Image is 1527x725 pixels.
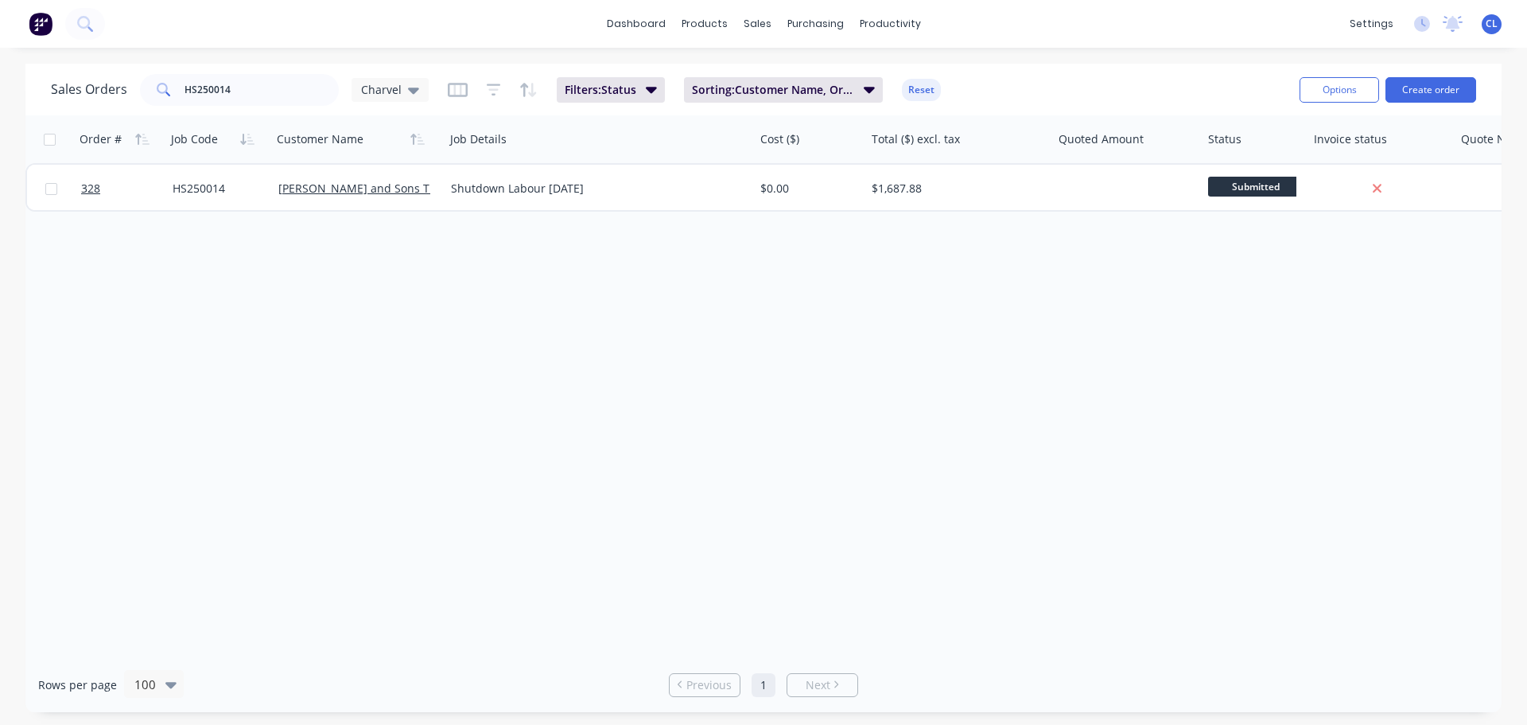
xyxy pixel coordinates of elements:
[1342,12,1401,36] div: settings
[38,677,117,693] span: Rows per page
[662,673,865,697] ul: Pagination
[692,82,854,98] span: Sorting: Customer Name, Order #, Job Code
[361,81,402,98] span: Charvel
[806,677,830,693] span: Next
[1473,671,1511,709] iframe: Intercom live chat
[451,181,732,197] div: Shutdown Labour [DATE]
[670,677,740,693] a: Previous page
[80,131,122,147] div: Order #
[760,131,799,147] div: Cost ($)
[736,12,779,36] div: sales
[599,12,674,36] a: dashboard
[81,181,100,197] span: 328
[872,181,1037,197] div: $1,687.88
[852,12,929,36] div: productivity
[787,677,857,693] a: Next page
[872,131,960,147] div: Total ($) excl. tax
[1300,77,1379,103] button: Options
[686,677,732,693] span: Previous
[1208,177,1304,197] span: Submitted
[1486,17,1498,31] span: CL
[1385,77,1476,103] button: Create order
[902,79,941,101] button: Reset
[450,131,507,147] div: Job Details
[760,181,854,197] div: $0.00
[171,131,218,147] div: Job Code
[1314,131,1387,147] div: Invoice status
[81,165,173,212] a: 328
[29,12,52,36] img: Factory
[51,82,127,97] h1: Sales Orders
[1208,131,1241,147] div: Status
[185,74,340,106] input: Search...
[684,77,883,103] button: Sorting:Customer Name, Order #, Job Code
[674,12,736,36] div: products
[277,131,363,147] div: Customer Name
[565,82,636,98] span: Filters: Status
[278,181,500,196] a: [PERSON_NAME] and Sons Timber Pty Ltd
[557,77,665,103] button: Filters:Status
[1059,131,1144,147] div: Quoted Amount
[752,673,775,697] a: Page 1 is your current page
[779,12,852,36] div: purchasing
[173,181,261,197] div: HS250014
